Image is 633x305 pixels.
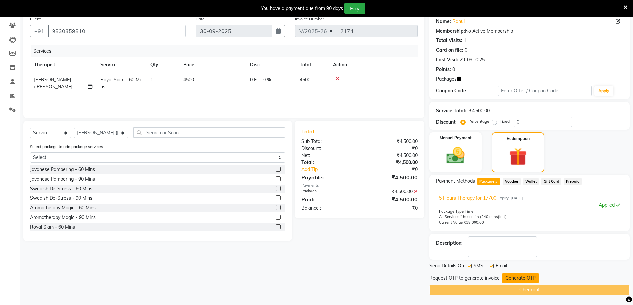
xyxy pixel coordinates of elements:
[344,3,365,14] button: Pay
[436,119,457,126] div: Discount:
[100,77,141,90] span: Royal Siam - 60 Mins
[439,195,496,202] span: 5 Hours Therapy for 17700
[452,66,455,73] div: 0
[494,180,498,184] span: 1
[541,178,561,185] span: Gift Card
[30,16,41,22] label: Client
[263,76,271,83] span: 0 %
[246,57,296,72] th: Disc
[296,188,360,195] div: Package
[301,183,417,188] div: Payments
[507,136,530,142] label: Redemption
[465,209,473,214] span: Time
[436,87,498,94] div: Coupon Code
[360,145,423,152] div: ₹0
[465,47,467,54] div: 0
[441,145,470,166] img: _cash.svg
[477,178,500,185] span: Package
[34,77,74,90] span: [PERSON_NAME] ([PERSON_NAME])
[436,28,465,35] div: Membership:
[459,214,507,219] span: used, left)
[436,56,458,63] div: Last Visit:
[468,118,489,124] label: Percentage
[360,188,423,195] div: ₹4,500.00
[295,16,324,22] label: Invoice Number
[440,135,472,141] label: Manual Payment
[30,25,49,37] button: +91
[459,214,465,219] span: (1h
[436,107,466,114] div: Service Total:
[96,57,146,72] th: Service
[360,138,423,145] div: ₹4,500.00
[500,118,510,124] label: Fixed
[30,185,92,192] div: Swedish De-Stress - 60 Mins
[436,178,475,185] span: Payment Methods
[150,77,153,83] span: 1
[496,262,507,270] span: Email
[460,56,485,63] div: 29-09-2025
[296,57,329,72] th: Total
[498,195,523,201] span: Expiry: [DATE]
[523,178,539,185] span: Wallet
[30,195,92,202] div: Swedish De-Stress - 90 Mins
[564,178,582,185] span: Prepaid
[436,37,462,44] div: Total Visits:
[498,86,592,96] input: Enter Offer / Coupon Code
[474,262,483,270] span: SMS
[436,47,463,54] div: Card on file:
[464,220,484,225] span: ₹18,000.00
[452,18,465,25] a: Rahul
[250,76,257,83] span: 0 F
[183,77,194,83] span: 4500
[429,275,500,282] div: Request OTP to generate invoice
[30,144,103,150] label: Select package to add package services
[360,159,423,166] div: ₹4,500.00
[439,209,465,214] span: Package Type:
[300,77,310,83] span: 4500
[502,273,539,283] button: Generate OTP
[503,178,521,185] span: Voucher
[439,202,620,209] div: Applied
[261,5,343,12] div: You have a payment due from 90 days
[296,166,370,173] a: Add Tip
[436,28,623,35] div: No Active Membership
[179,57,246,72] th: Price
[296,195,360,203] div: Paid:
[469,107,490,114] div: ₹4,500.00
[296,152,360,159] div: Net:
[48,25,186,37] input: Search by Name/Mobile/Email/Code
[464,37,466,44] div: 1
[360,152,423,159] div: ₹4,500.00
[31,45,423,57] div: Services
[360,195,423,203] div: ₹4,500.00
[146,57,179,72] th: Qty
[296,205,360,212] div: Balance :
[360,173,423,181] div: ₹4,500.00
[370,166,423,173] div: ₹0
[429,262,464,270] span: Send Details On
[30,204,96,211] div: Aromatherapy Magic - 60 Mins
[360,205,423,212] div: ₹0
[436,240,463,247] div: Description:
[30,57,96,72] th: Therapist
[439,214,459,219] span: All Services
[133,127,286,138] input: Search or Scan
[475,214,499,219] span: 4h (240 mins)
[594,86,613,96] button: Apply
[504,146,532,168] img: _gift.svg
[439,220,464,225] span: Current Value:
[329,57,418,72] th: Action
[296,173,360,181] div: Payable:
[259,76,261,83] span: |
[436,76,457,83] span: Packages
[436,18,451,25] div: Name:
[301,128,317,135] span: Total
[296,138,360,145] div: Sub Total:
[30,214,96,221] div: Aromatherapy Magic - 90 Mins
[296,145,360,152] div: Discount:
[296,159,360,166] div: Total:
[30,166,95,173] div: Javanese Pampering - 60 Mins
[196,16,205,22] label: Date
[436,66,451,73] div: Points:
[30,176,95,183] div: Javanese Pampering - 90 Mins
